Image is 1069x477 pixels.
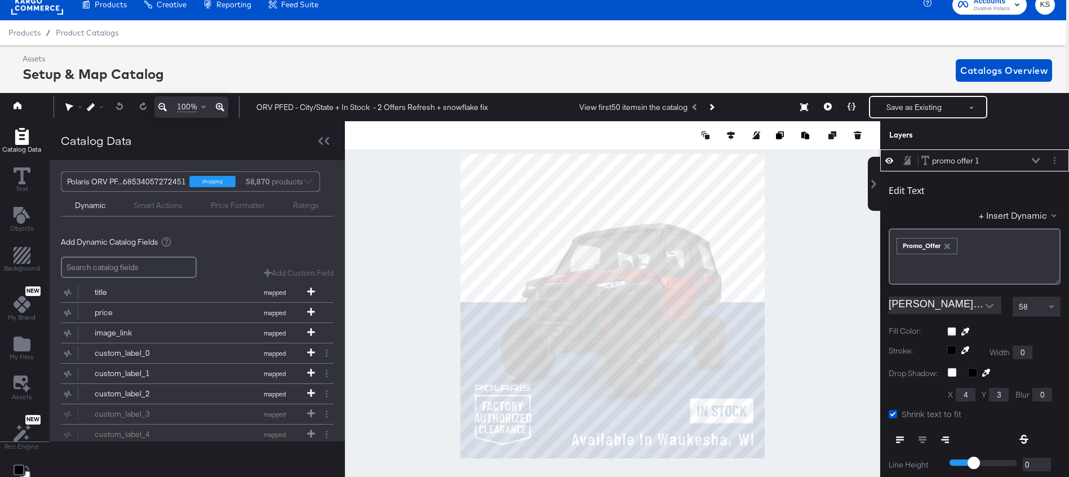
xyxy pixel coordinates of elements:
[10,352,34,361] span: My Files
[61,364,320,383] button: custom_label_1mapped
[61,303,334,323] div: pricemapped
[25,288,41,295] span: New
[41,28,56,37] span: /
[8,313,36,322] span: My Brand
[61,282,320,302] button: titlemapped
[8,28,41,37] span: Products
[12,392,32,401] span: Assets
[61,364,334,383] div: custom_label_1mapped
[5,372,39,405] button: Assets
[956,59,1052,82] button: Catalogs Overview
[243,289,305,297] span: mapped
[243,390,305,398] span: mapped
[974,5,1010,14] span: Ovative Polaris
[990,347,1010,358] label: Width
[3,205,41,237] button: Add Text
[243,329,305,337] span: mapped
[95,368,176,379] div: custom_label_1
[10,224,34,233] span: Objects
[776,131,784,139] svg: Copy image
[134,200,183,211] div: Smart Actions
[244,172,272,191] strong: 58,870
[293,200,319,211] div: Ratings
[801,131,809,139] svg: Paste image
[243,350,305,357] span: mapped
[61,237,158,248] span: Add Dynamic Catalog Fields
[61,384,320,404] button: custom_label_2mapped
[75,200,106,211] div: Dynamic
[243,370,305,378] span: mapped
[902,408,961,419] span: Shrink text to fit
[95,388,176,399] div: custom_label_2
[95,287,176,298] div: title
[889,326,939,337] label: Fill Color:
[921,155,980,167] button: promo offer 1
[25,416,41,423] span: New
[264,268,334,279] button: Add Custom Field
[244,172,278,191] div: products
[703,97,719,117] button: Next Product
[67,172,186,191] div: Polaris ORV PF...68534057272451
[61,257,197,279] input: Search catalog fields
[1,284,42,325] button: NewMy Brand
[23,64,164,83] div: Setup & Map Catalog
[1015,390,1030,400] label: Blur
[3,333,41,365] button: Add Files
[1049,154,1061,166] button: Layer Options
[61,343,334,363] div: custom_label_0mapped
[982,390,986,400] label: Y
[776,130,787,141] button: Copy image
[5,442,39,451] span: Rec Engine
[95,328,176,338] div: image_link
[61,404,334,424] div: custom_label_3mapped
[979,209,1061,221] button: + Insert Dynamic
[981,298,998,315] button: Open
[95,348,176,359] div: custom_label_0
[61,323,320,343] button: image_linkmapped
[870,97,958,117] button: Save as Existing
[932,156,979,166] div: promo offer 1
[960,63,1048,78] span: Catalogs Overview
[61,132,132,149] div: Catalog Data
[56,28,118,37] a: Product Catalogs
[61,303,320,323] button: pricemapped
[889,185,925,196] div: Edit Text
[61,384,334,404] div: custom_label_2mapped
[61,425,334,444] div: custom_label_4mapped
[177,101,197,112] span: 100%
[579,102,687,113] div: View first 50 items in the catalog
[2,145,41,154] span: Catalog Data
[23,54,164,64] div: Assets
[61,323,334,343] div: image_linkmapped
[897,238,957,253] div: Promo_Offer
[243,309,305,317] span: mapped
[889,346,939,359] label: Stroke:
[889,460,941,470] label: Line Height
[889,368,939,379] label: Drop Shadow:
[889,130,1004,140] div: Layers
[61,343,320,363] button: custom_label_0mapped
[948,390,953,400] label: X
[7,165,37,197] button: Text
[211,200,265,211] div: Price Formatter
[61,282,334,302] div: titlemapped
[16,184,28,193] span: Text
[1019,302,1028,312] span: 58
[95,307,176,318] div: price
[4,264,40,273] span: Background
[189,176,236,187] div: shopping
[801,130,813,141] button: Paste image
